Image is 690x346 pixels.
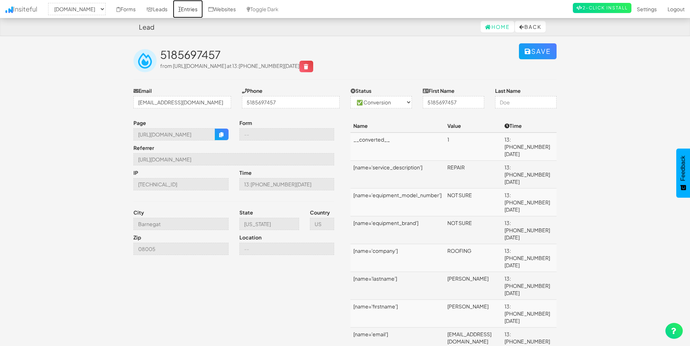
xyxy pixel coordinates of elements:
[239,234,261,241] label: Location
[676,148,690,198] button: Feedback - Show survey
[239,119,252,126] label: Form
[423,87,455,94] label: First Name
[239,128,335,140] input: --
[133,243,229,255] input: --
[5,7,13,13] img: icon.png
[160,62,313,69] span: from [URL][DOMAIN_NAME] at 13:[PHONE_NUMBER][DATE]
[444,189,502,216] td: NOT SURE
[573,3,631,13] a: 2-Click Install
[133,128,215,140] input: --
[495,87,521,94] label: Last Name
[133,96,231,108] input: j@doe.com
[133,87,152,94] label: Email
[502,272,557,300] td: 13:[PHONE_NUMBER][DATE]
[350,272,444,300] td: [name='lastname']
[239,243,335,255] input: --
[350,161,444,189] td: [name='service_description']
[310,209,330,216] label: Country
[350,119,444,133] th: Name
[133,169,138,176] label: IP
[133,218,229,230] input: --
[133,178,229,190] input: --
[502,216,557,244] td: 13:[PHONE_NUMBER][DATE]
[239,178,335,190] input: --
[133,209,144,216] label: City
[133,49,157,72] img: insiteful-lead.png
[133,119,146,126] label: Page
[444,272,502,300] td: [PERSON_NAME]
[350,189,444,216] td: [name='equipment_model_number']
[481,21,514,33] a: Home
[133,144,154,151] label: Referrer
[444,244,502,272] td: ROOFING
[502,244,557,272] td: 13:[PHONE_NUMBER][DATE]
[680,156,686,181] span: Feedback
[133,153,334,165] input: --
[133,234,141,241] label: Zip
[350,216,444,244] td: [name='equipment_brand']
[502,300,557,328] td: 13:[PHONE_NUMBER][DATE]
[350,300,444,328] td: [name='firstname']
[502,119,557,133] th: Time
[519,43,557,59] button: Save
[239,218,299,230] input: --
[502,133,557,161] td: 13:[PHONE_NUMBER][DATE]
[350,87,371,94] label: Status
[310,218,335,230] input: --
[242,96,340,108] input: (123)-456-7890
[239,169,252,176] label: Time
[502,161,557,189] td: 13:[PHONE_NUMBER][DATE]
[160,49,519,61] h2: 5185697457
[350,244,444,272] td: [name='company']
[515,21,546,33] button: Back
[502,189,557,216] td: 13:[PHONE_NUMBER][DATE]
[444,300,502,328] td: [PERSON_NAME]
[239,209,253,216] label: State
[423,96,484,108] input: John
[242,87,263,94] label: Phone
[139,23,154,31] h4: Lead
[495,96,557,108] input: Doe
[444,216,502,244] td: NOT SURE
[444,161,502,189] td: REPAIR
[350,133,444,161] td: __converted__
[444,119,502,133] th: Value
[444,133,502,161] td: 1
